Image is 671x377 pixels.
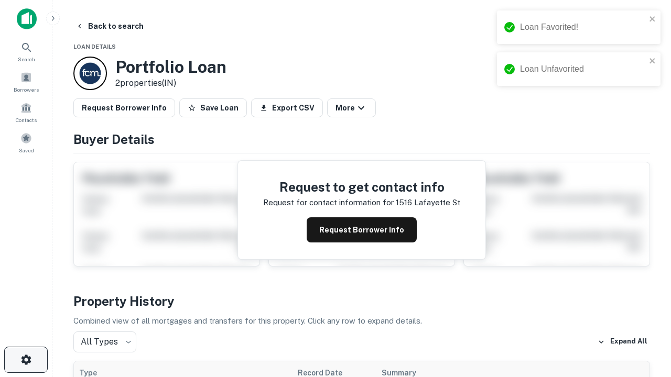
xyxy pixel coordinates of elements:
button: Export CSV [251,98,323,117]
p: Request for contact information for [263,196,394,209]
img: capitalize-icon.png [17,8,37,29]
h3: Portfolio Loan [115,57,226,77]
div: Loan Unfavorited [520,63,646,75]
button: More [327,98,376,117]
a: Contacts [3,98,49,126]
span: Borrowers [14,85,39,94]
a: Borrowers [3,68,49,96]
a: Search [3,37,49,65]
button: close [649,57,656,66]
div: Loan Favorited! [520,21,646,34]
button: close [649,15,656,25]
h4: Property History [73,292,650,311]
p: Combined view of all mortgages and transfers for this property. Click any row to expand details. [73,315,650,327]
span: Contacts [16,116,37,124]
button: Back to search [71,17,148,36]
h4: Buyer Details [73,130,650,149]
a: Saved [3,128,49,157]
p: 2 properties (IN) [115,77,226,90]
span: Saved [19,146,34,154]
div: All Types [73,331,136,352]
iframe: Chat Widget [619,260,671,310]
button: Request Borrower Info [307,217,417,242]
button: Save Loan [179,98,247,117]
p: 1516 lafayette st [396,196,460,209]
h4: Request to get contact info [263,178,460,196]
span: Search [18,55,35,63]
button: Expand All [595,334,650,350]
button: Request Borrower Info [73,98,175,117]
span: Loan Details [73,43,116,50]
